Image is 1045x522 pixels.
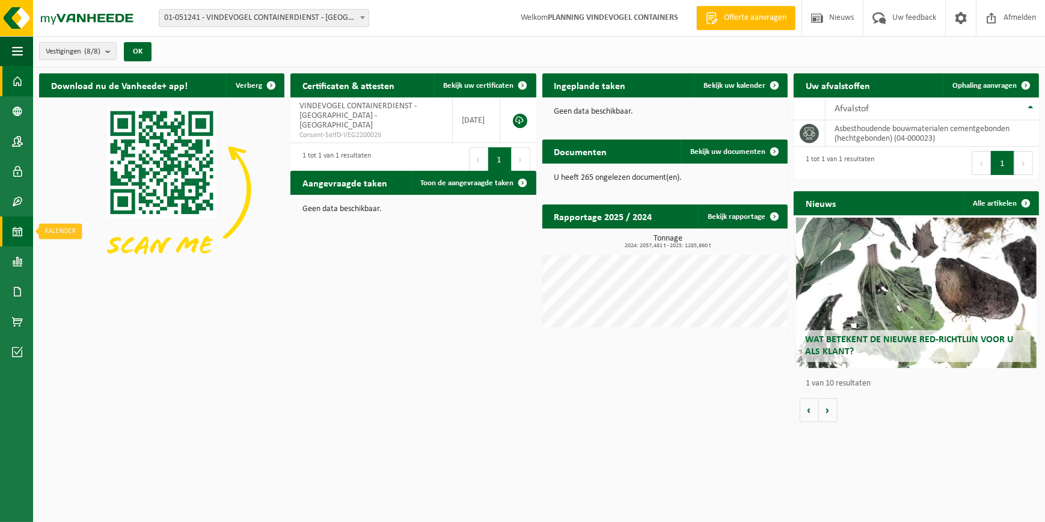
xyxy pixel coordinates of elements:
a: Bekijk uw certificaten [434,73,535,97]
span: 2024: 2057,481 t - 2025: 1285,860 t [548,243,788,249]
h2: Documenten [542,140,619,163]
button: Previous [972,151,991,175]
a: Ophaling aanvragen [943,73,1038,97]
count: (8/8) [84,48,100,55]
strong: PLANNING VINDEVOGEL CONTAINERS [548,13,678,22]
a: Offerte aanvragen [696,6,795,30]
button: Vestigingen(8/8) [39,42,117,60]
p: Geen data beschikbaar. [554,108,776,116]
span: Bekijk uw documenten [690,148,765,156]
h2: Uw afvalstoffen [794,73,882,97]
h2: Nieuws [794,191,848,215]
button: Next [512,147,530,171]
h2: Certificaten & attesten [290,73,406,97]
h2: Download nu de Vanheede+ app! [39,73,200,97]
span: Toon de aangevraagde taken [421,179,514,187]
button: Verberg [226,73,283,97]
button: OK [124,42,152,61]
div: 1 tot 1 van 1 resultaten [296,146,371,173]
td: asbesthoudende bouwmaterialen cementgebonden (hechtgebonden) (04-000023) [826,120,1039,147]
a: Bekijk rapportage [698,204,786,229]
button: 1 [488,147,512,171]
span: 01-051241 - VINDEVOGEL CONTAINERDIENST - OUDENAARDE - OUDENAARDE [159,9,369,27]
button: Volgende [819,398,838,422]
button: Next [1014,151,1033,175]
span: Vestigingen [46,43,100,61]
span: Bekijk uw certificaten [444,82,514,90]
h2: Ingeplande taken [542,73,638,97]
h2: Rapportage 2025 / 2024 [542,204,664,228]
a: Bekijk uw documenten [681,140,786,164]
button: 1 [991,151,1014,175]
a: Wat betekent de nieuwe RED-richtlijn voor u als klant? [796,218,1037,368]
p: 1 van 10 resultaten [806,379,1033,388]
span: Verberg [236,82,262,90]
a: Toon de aangevraagde taken [411,171,535,195]
h2: Aangevraagde taken [290,171,399,194]
img: Download de VHEPlus App [39,97,284,281]
p: U heeft 265 ongelezen document(en). [554,174,776,182]
a: Alle artikelen [963,191,1038,215]
span: Consent-SelfD-VEG2200026 [299,130,443,140]
span: VINDEVOGEL CONTAINERDIENST - [GEOGRAPHIC_DATA] - [GEOGRAPHIC_DATA] [299,102,417,130]
button: Previous [469,147,488,171]
span: Afvalstof [835,104,869,114]
span: Offerte aanvragen [721,12,789,24]
p: Geen data beschikbaar. [302,205,524,213]
button: Vorige [800,398,819,422]
span: Wat betekent de nieuwe RED-richtlijn voor u als klant? [805,335,1013,356]
span: Bekijk uw kalender [703,82,765,90]
div: 1 tot 1 van 1 resultaten [800,150,874,176]
h3: Tonnage [548,235,788,249]
span: 01-051241 - VINDEVOGEL CONTAINERDIENST - OUDENAARDE - OUDENAARDE [159,10,369,26]
td: [DATE] [453,97,501,143]
a: Bekijk uw kalender [694,73,786,97]
span: Ophaling aanvragen [952,82,1017,90]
